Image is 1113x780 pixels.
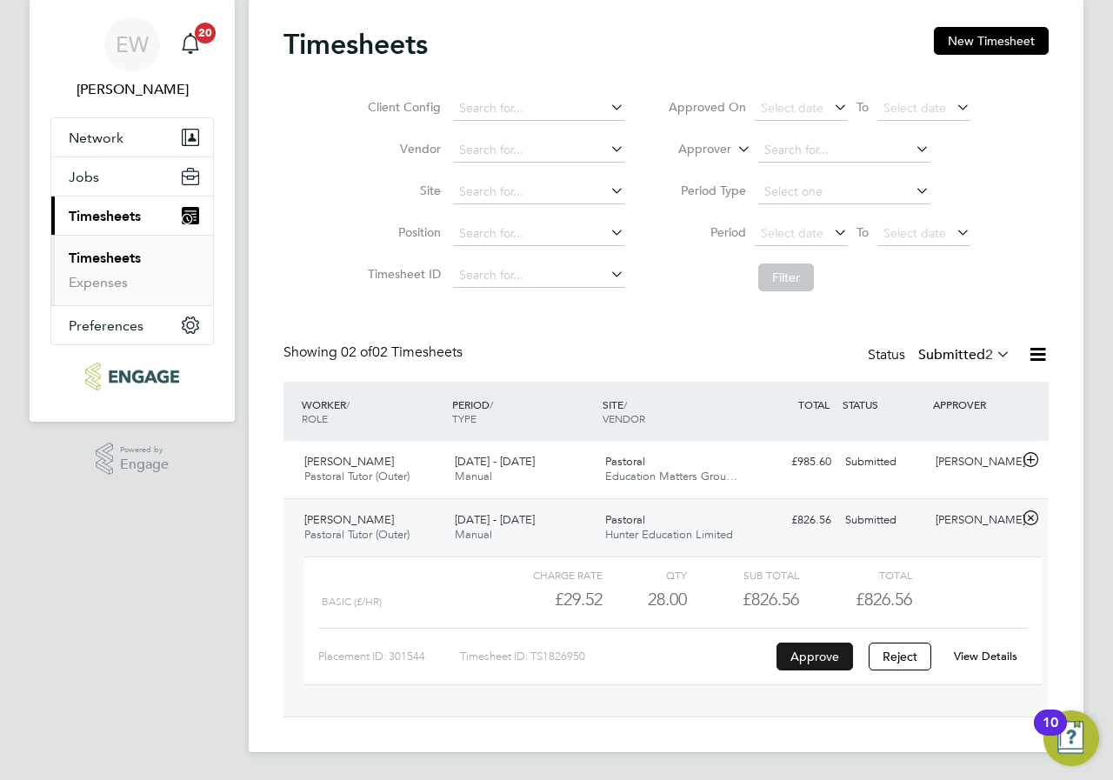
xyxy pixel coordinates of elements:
span: Preferences [69,317,143,334]
span: Select date [883,100,946,116]
div: Status [868,343,1014,368]
span: [PERSON_NAME] [304,512,394,527]
label: Period [668,224,746,240]
div: Timesheet ID: TS1826950 [460,643,772,670]
span: Jobs [69,169,99,185]
span: TYPE [452,411,477,425]
span: Basic (£/HR) [322,596,382,608]
a: View Details [954,649,1017,663]
span: Manual [455,469,492,483]
span: 02 of [341,343,372,361]
span: To [851,96,874,118]
span: Timesheets [69,208,141,224]
span: Emma Wood [50,79,214,100]
input: Search for... [758,138,930,163]
button: Approve [776,643,853,670]
span: Education Matters Grou… [605,469,737,483]
img: ncclondon-logo-retina.png [85,363,178,390]
span: 2 [985,346,993,363]
button: Preferences [51,306,213,344]
label: Client Config [363,99,441,115]
span: Pastoral [605,512,645,527]
span: Powered by [120,443,169,457]
div: STATUS [838,389,929,420]
div: APPROVER [929,389,1019,420]
input: Search for... [453,222,624,246]
span: Pastoral Tutor (Outer) [304,469,410,483]
button: Filter [758,263,814,291]
span: / [490,397,493,411]
span: Pastoral [605,454,645,469]
div: 10 [1043,723,1058,745]
span: Select date [761,225,823,241]
button: Jobs [51,157,213,196]
span: Pastoral Tutor (Outer) [304,527,410,542]
div: SITE [598,389,749,434]
span: EW [116,33,149,56]
span: / [346,397,350,411]
div: [PERSON_NAME] [929,448,1019,477]
a: Expenses [69,274,128,290]
div: Showing [283,343,466,362]
div: Charge rate [490,564,603,585]
span: Select date [883,225,946,241]
label: Timesheet ID [363,266,441,282]
div: Total [799,564,911,585]
button: Open Resource Center, 10 new notifications [1043,710,1099,766]
span: Manual [455,527,492,542]
a: Timesheets [69,250,141,266]
div: £826.56 [748,506,838,535]
a: EW[PERSON_NAME] [50,17,214,100]
span: Hunter Education Limited [605,527,733,542]
div: £826.56 [687,585,799,614]
div: QTY [603,564,687,585]
span: 20 [195,23,216,43]
span: £826.56 [856,589,912,610]
div: WORKER [297,389,448,434]
input: Search for... [453,97,624,121]
div: PERIOD [448,389,598,434]
label: Vendor [363,141,441,157]
div: [PERSON_NAME] [929,506,1019,535]
div: Submitted [838,506,929,535]
div: Placement ID: 301544 [318,643,460,670]
a: Go to home page [50,363,214,390]
span: 02 Timesheets [341,343,463,361]
a: 20 [173,17,208,72]
div: 28.00 [603,585,687,614]
label: Position [363,224,441,240]
span: Engage [120,457,169,472]
label: Approver [653,141,731,158]
button: Timesheets [51,197,213,235]
span: Network [69,130,123,146]
label: Submitted [918,346,1010,363]
h2: Timesheets [283,27,428,62]
label: Site [363,183,441,198]
label: Period Type [668,183,746,198]
span: [PERSON_NAME] [304,454,394,469]
button: Reject [869,643,931,670]
input: Search for... [453,263,624,288]
span: / [623,397,627,411]
button: Network [51,118,213,157]
span: To [851,221,874,243]
span: [DATE] - [DATE] [455,454,535,469]
span: Select date [761,100,823,116]
span: [DATE] - [DATE] [455,512,535,527]
div: Submitted [838,448,929,477]
input: Select one [758,180,930,204]
div: Sub Total [687,564,799,585]
span: VENDOR [603,411,645,425]
button: New Timesheet [934,27,1049,55]
span: TOTAL [798,397,830,411]
div: Timesheets [51,235,213,305]
div: £29.52 [490,585,603,614]
label: Approved On [668,99,746,115]
span: ROLE [302,411,328,425]
a: Powered byEngage [96,443,170,476]
div: £985.60 [748,448,838,477]
input: Search for... [453,138,624,163]
input: Search for... [453,180,624,204]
